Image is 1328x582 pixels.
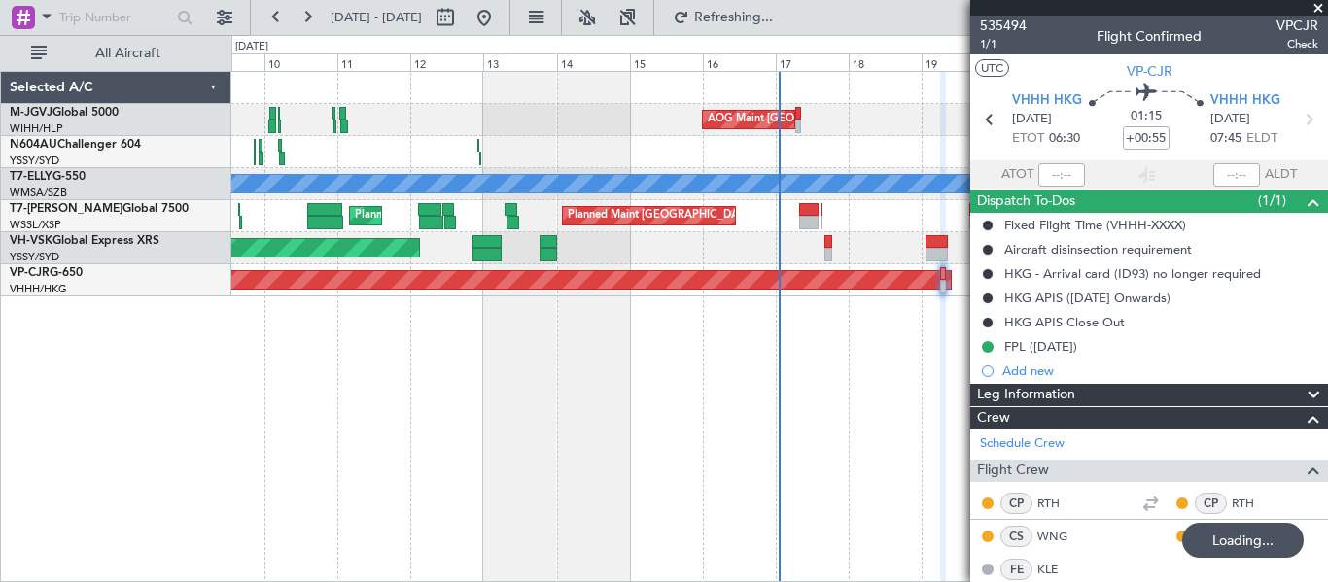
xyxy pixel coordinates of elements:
[1037,495,1081,512] a: RTH
[1000,526,1032,547] div: CS
[708,105,935,134] div: AOG Maint [GEOGRAPHIC_DATA] (Halim Intl)
[1097,26,1202,47] div: Flight Confirmed
[410,53,483,71] div: 12
[1012,129,1044,149] span: ETOT
[10,235,52,247] span: VH-VSK
[10,282,67,296] a: VHHH/HKG
[483,53,556,71] div: 13
[1131,107,1162,126] span: 01:15
[703,53,776,71] div: 16
[1182,523,1304,558] div: Loading...
[977,384,1075,406] span: Leg Information
[975,59,1009,77] button: UTC
[264,53,337,71] div: 10
[922,53,995,71] div: 19
[1004,265,1261,282] div: HKG - Arrival card (ID93) no longer required
[977,407,1010,429] span: Crew
[1000,493,1032,514] div: CP
[664,2,781,33] button: Refreshing...
[10,154,59,168] a: YSSY/SYD
[1012,91,1082,111] span: VHHH HKG
[331,9,422,26] span: [DATE] - [DATE]
[980,36,1027,52] span: 1/1
[1004,290,1171,306] div: HKG APIS ([DATE] Onwards)
[1049,129,1080,149] span: 06:30
[977,460,1049,482] span: Flight Crew
[1037,528,1081,545] a: WNG
[21,38,211,69] button: All Aircraft
[849,53,922,71] div: 18
[1004,241,1192,257] div: Aircraft disinsection requirement
[776,53,849,71] div: 17
[1276,16,1318,36] span: VPCJR
[1004,314,1125,330] div: HKG APIS Close Out
[10,139,141,151] a: N604AUChallenger 604
[10,203,122,215] span: T7-[PERSON_NAME]
[1276,36,1318,52] span: Check
[10,107,119,119] a: M-JGVJGlobal 5000
[1037,561,1081,578] a: KLE
[59,3,171,32] input: Trip Number
[10,171,52,183] span: T7-ELLY
[355,201,546,230] div: Planned Maint Dubai (Al Maktoum Intl)
[568,201,796,230] div: Planned Maint [GEOGRAPHIC_DATA] (Seletar)
[10,203,189,215] a: T7-[PERSON_NAME]Global 7500
[977,190,1075,213] span: Dispatch To-Dos
[1258,190,1286,211] span: (1/1)
[1210,110,1250,129] span: [DATE]
[1012,110,1052,129] span: [DATE]
[980,16,1027,36] span: 535494
[10,186,67,200] a: WMSA/SZB
[1038,163,1085,187] input: --:--
[10,267,50,279] span: VP-CJR
[1210,129,1241,149] span: 07:45
[693,11,775,24] span: Refreshing...
[235,39,268,55] div: [DATE]
[10,171,86,183] a: T7-ELLYG-550
[10,107,52,119] span: M-JGVJ
[10,218,61,232] a: WSSL/XSP
[1195,493,1227,514] div: CP
[1000,559,1032,580] div: FE
[1002,362,1318,379] div: Add new
[51,47,205,60] span: All Aircraft
[980,434,1065,454] a: Schedule Crew
[1232,495,1276,512] a: RTH
[1246,129,1277,149] span: ELDT
[10,121,63,136] a: WIHH/HLP
[1004,338,1077,355] div: FPL ([DATE])
[1001,165,1033,185] span: ATOT
[10,139,57,151] span: N604AU
[337,53,410,71] div: 11
[557,53,630,71] div: 14
[10,250,59,264] a: YSSY/SYD
[10,235,159,247] a: VH-VSKGlobal Express XRS
[630,53,703,71] div: 15
[1265,165,1297,185] span: ALDT
[1004,217,1186,233] div: Fixed Flight Time (VHHH-XXXX)
[1210,91,1280,111] span: VHHH HKG
[10,267,83,279] a: VP-CJRG-650
[1127,61,1172,82] span: VP-CJR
